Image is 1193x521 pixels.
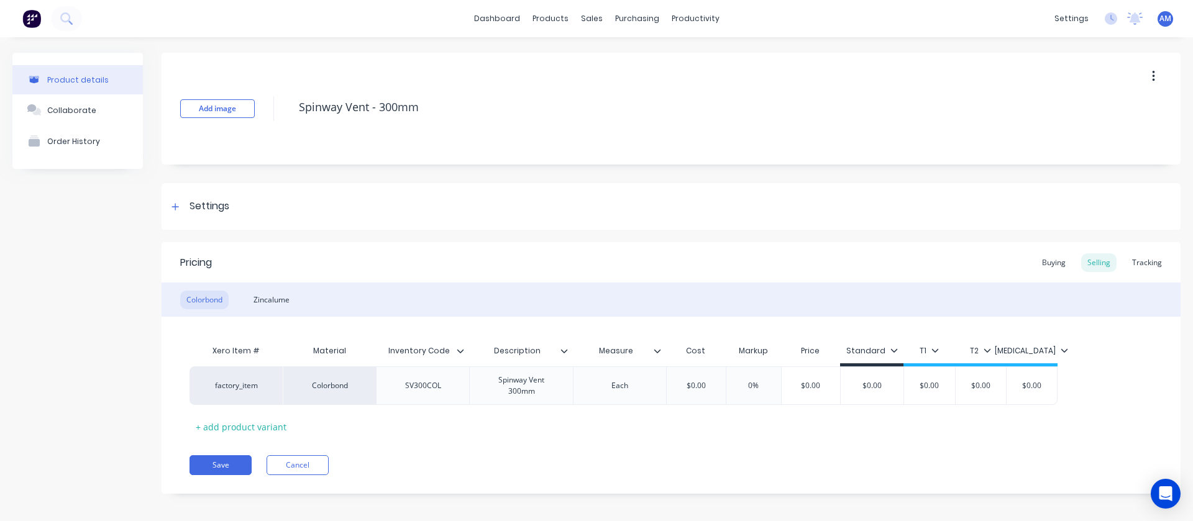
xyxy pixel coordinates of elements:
div: [MEDICAL_DATA] [995,345,1068,356]
div: settings [1048,9,1095,28]
div: T1 [920,345,939,356]
div: Inventory Code [376,338,469,363]
div: purchasing [609,9,665,28]
a: dashboard [468,9,526,28]
div: Open Intercom Messenger [1151,479,1181,509]
div: Colorbond [180,291,229,309]
div: Pricing [180,255,212,270]
span: AM [1159,13,1171,24]
div: Measure [573,335,659,366]
div: Selling [1081,253,1117,272]
div: Colorbond [283,366,376,405]
textarea: Spinway Vent - 300mm [293,93,1078,122]
div: $0.00 [841,370,903,401]
div: Buying [1036,253,1072,272]
div: $0.00 [1000,370,1063,401]
button: Cancel [267,455,329,475]
div: Tracking [1126,253,1168,272]
div: + add product variant [190,417,293,437]
div: Inventory Code [376,335,462,366]
div: Product details [47,75,109,84]
div: sales [575,9,609,28]
div: T2 [970,345,991,356]
div: 0% [723,370,785,401]
div: Cost [666,338,726,363]
div: Standard [846,345,898,356]
div: productivity [665,9,726,28]
div: Xero Item # [190,338,283,363]
div: $0.00 [949,370,1012,401]
button: Order History [12,125,143,156]
div: $0.00 [665,370,727,401]
button: Add image [180,99,255,118]
button: Save [190,455,252,475]
div: Description [469,338,573,363]
div: Price [781,338,841,363]
div: $0.00 [780,370,842,401]
div: Measure [573,338,666,363]
div: Zincalume [247,291,296,309]
div: factory_item [202,380,270,391]
div: products [526,9,575,28]
img: Factory [22,9,41,28]
div: Description [469,335,565,366]
div: factory_itemColorbondSV300COLSpinway Vent 300mmEach$0.000%$0.00$0.00$0.00$0.00$0.00 [190,366,1058,405]
div: Markup [726,338,781,363]
div: Order History [47,137,100,146]
div: Spinway Vent 300mm [475,372,568,399]
div: Material [283,338,376,363]
button: Product details [12,65,143,94]
div: Collaborate [47,106,96,115]
button: Collaborate [12,94,143,125]
div: $0.00 [898,370,961,401]
div: Settings [190,199,229,214]
div: SV300COL [392,378,454,394]
div: Each [589,378,651,394]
